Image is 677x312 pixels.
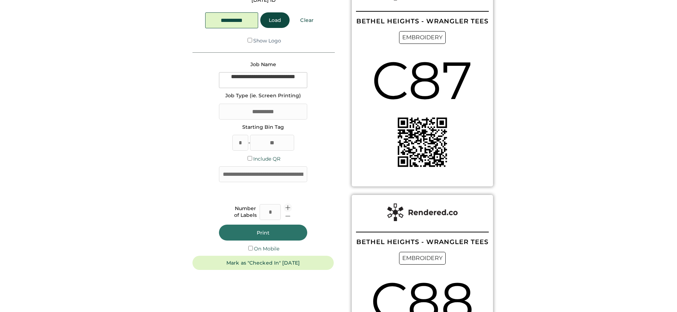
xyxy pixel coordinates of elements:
label: Show Logo [253,37,281,44]
button: Print [219,225,307,241]
div: Number of Labels [234,205,257,219]
div: EMBROIDERY [399,31,446,44]
div: C87 [372,44,473,117]
img: Rendered%20Label%20Logo%402x.png [387,203,458,221]
button: Clear [292,12,322,28]
div: Job Name [250,61,276,68]
label: On Mobile [254,245,279,252]
div: Job Type (ie. Screen Printing) [225,92,301,99]
div: BETHEL HEIGHTS - WRANGLER TEES [356,18,488,24]
div: BETHEL HEIGHTS - WRANGLER TEES [356,239,488,245]
button: Mark as "Checked In" [DATE] [192,256,334,270]
button: Load [260,12,290,28]
div: EMBROIDERY [399,252,446,265]
div: Starting Bin Tag [242,124,284,131]
label: Include QR [253,156,280,162]
div: - [248,139,250,146]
